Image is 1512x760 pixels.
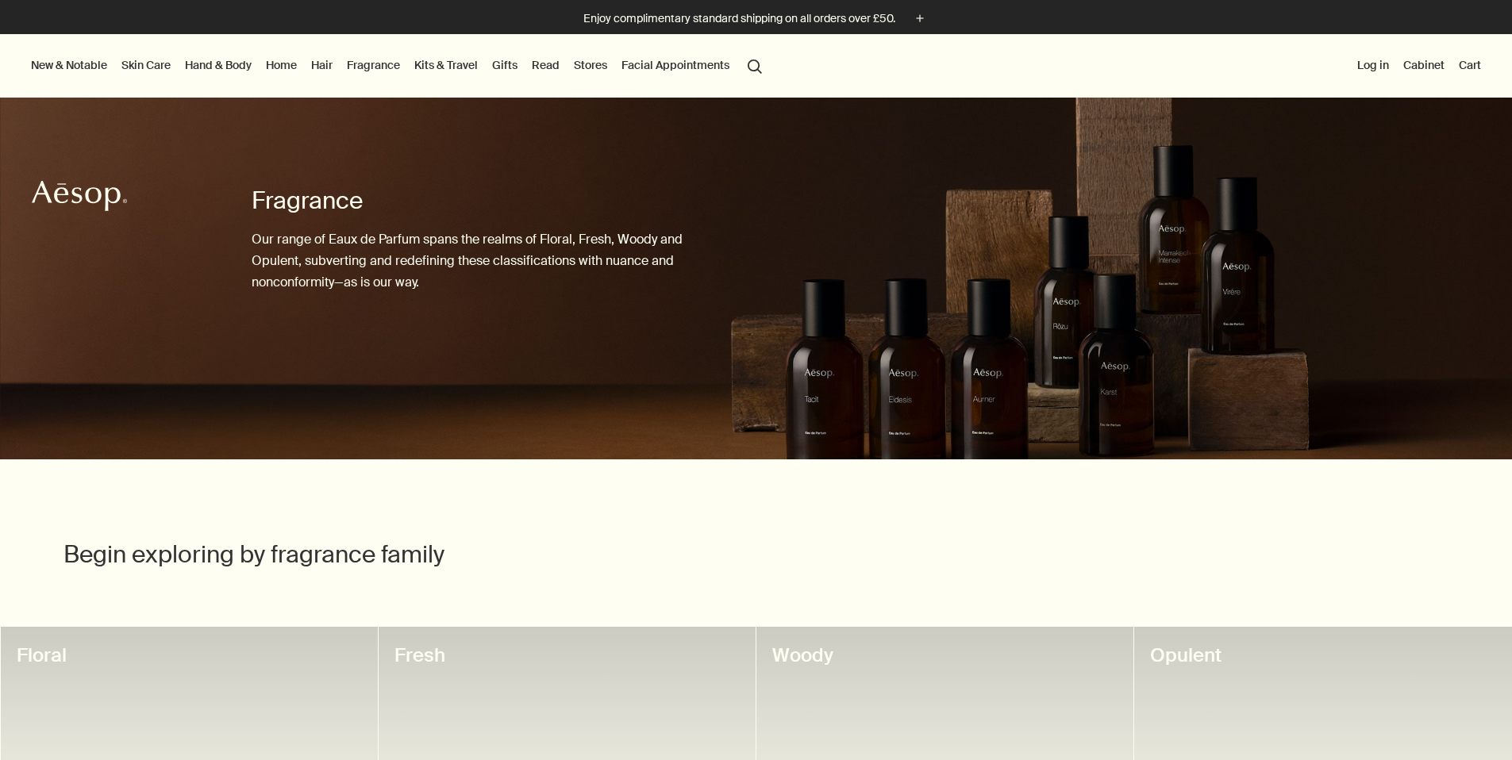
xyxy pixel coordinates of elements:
[28,34,769,98] nav: primary
[17,643,362,668] h3: Floral
[571,55,610,75] button: Stores
[252,228,692,294] p: Our range of Eaux de Parfum spans the realms of Floral, Fresh, Woody and Opulent, subverting and ...
[411,55,481,75] a: Kits & Travel
[489,55,521,75] a: Gifts
[32,180,127,212] svg: Aesop
[1354,55,1392,75] button: Log in
[1400,55,1448,75] a: Cabinet
[308,55,336,75] a: Hair
[1354,34,1484,98] nav: supplementary
[182,55,255,75] a: Hand & Body
[394,643,740,668] h3: Fresh
[583,10,929,28] button: Enjoy complimentary standard shipping on all orders over £50.
[28,176,131,220] a: Aesop
[252,185,692,217] h1: Fragrance
[1456,55,1484,75] button: Cart
[1150,643,1495,668] h3: Opulent
[529,55,563,75] a: Read
[741,50,769,80] button: Open search
[263,55,300,75] a: Home
[618,55,733,75] a: Facial Appointments
[772,643,1118,668] h3: Woody
[344,55,403,75] a: Fragrance
[63,539,525,570] h2: Begin exploring by fragrance family
[118,55,174,75] a: Skin Care
[28,55,110,75] button: New & Notable
[583,10,895,27] p: Enjoy complimentary standard shipping on all orders over £50.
